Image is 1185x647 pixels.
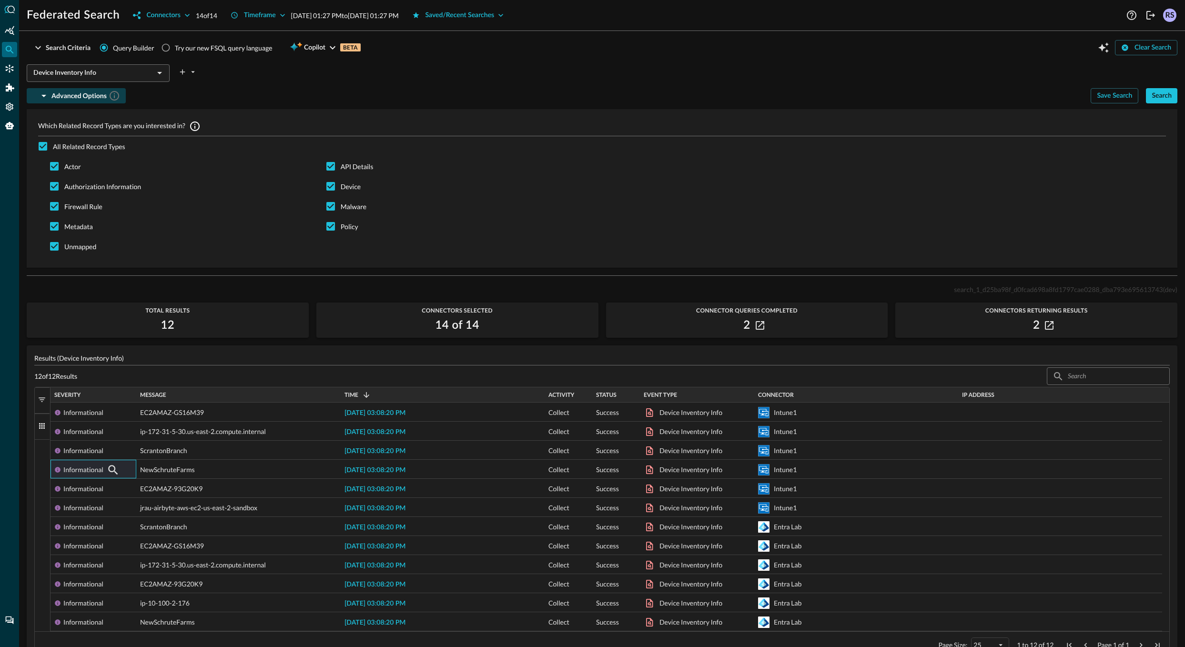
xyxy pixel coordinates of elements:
[1146,88,1177,103] button: Search
[548,517,569,536] span: Collect
[596,422,619,441] span: Success
[344,581,405,588] span: [DATE] 03:08:20 PM
[659,422,722,441] div: Device Inventory Info
[177,64,198,80] button: plus-arrow-button
[161,318,175,333] h2: 12
[64,182,141,192] p: Authorization Information
[34,371,77,381] p: 12 of 12 Results
[2,23,17,38] div: Summary Insights
[596,517,619,536] span: Success
[344,505,405,512] span: [DATE] 03:08:20 PM
[344,524,405,531] span: [DATE] 03:08:20 PM
[774,536,801,556] div: Entra Lab
[774,441,797,460] div: Intune1
[64,222,93,232] p: Metadata
[548,479,569,498] span: Collect
[758,407,770,418] svg: Microsoft Intune
[596,613,619,632] span: Success
[596,392,617,398] span: Status
[548,403,569,422] span: Collect
[774,613,801,632] div: Entra Lab
[1068,367,1148,385] input: Search
[659,613,722,632] div: Device Inventory Info
[34,353,1170,363] p: Results (Device Inventory Info)
[140,403,204,422] span: EC2AMAZ-GS16M39
[27,307,309,314] span: Total Results
[895,307,1177,314] span: Connectors Returning Results
[113,43,154,53] span: Query Builder
[659,536,722,556] div: Device Inventory Info
[659,441,722,460] div: Device Inventory Info
[774,479,797,498] div: Intune1
[774,460,797,479] div: Intune1
[758,502,770,514] svg: Microsoft Intune
[743,318,750,333] h2: 2
[140,460,195,479] span: NewSchruteFarms
[344,448,405,455] span: [DATE] 03:08:20 PM
[27,88,126,103] button: Advanced Options
[548,441,569,460] span: Collect
[659,498,722,517] div: Device Inventory Info
[64,202,102,212] p: Firewall Rule
[954,285,1163,293] span: search_1_d25ba98f_d0fcad698a8fd1797cae0288_dba793e695613743
[596,479,619,498] span: Success
[425,10,495,21] div: Saved/Recent Searches
[140,479,203,498] span: EC2AMAZ-93G20K9
[344,486,405,493] span: [DATE] 03:08:20 PM
[1033,318,1040,333] h2: 2
[1163,285,1177,293] span: (dev)
[127,8,195,23] button: Connectors
[2,118,17,133] div: Query Agent
[548,422,569,441] span: Collect
[63,594,103,613] div: Informational
[758,483,770,495] svg: Microsoft Intune
[774,594,801,613] div: Entra Lab
[140,422,266,441] span: ip-172-31-5-30.us-east-2.compute.internal
[548,460,569,479] span: Collect
[1163,9,1176,22] div: RS
[596,556,619,575] span: Success
[344,429,405,435] span: [DATE] 03:08:20 PM
[140,594,190,613] span: ip-10-100-2-176
[64,162,81,172] p: Actor
[548,392,574,398] span: Activity
[175,43,273,53] div: Try our new FSQL query language
[196,10,217,20] p: 14 of 14
[596,575,619,594] span: Success
[341,182,361,192] p: Device
[284,40,366,55] button: CopilotBETA
[341,222,358,232] p: Policy
[63,460,103,479] div: Informational
[344,410,405,416] span: [DATE] 03:08:20 PM
[1115,40,1177,55] button: Clear Search
[63,575,103,594] div: Informational
[140,536,204,556] span: EC2AMAZ-GS16M39
[189,121,201,132] svg: The Related Record Types shown here are related records for the Event or the Object you selected ...
[140,556,266,575] span: ip-172-31-5-30.us-east-2.compute.internal
[1134,42,1171,54] div: Clear Search
[774,403,797,422] div: Intune1
[596,594,619,613] span: Success
[291,10,399,20] p: [DATE] 01:27 PM to [DATE] 01:27 PM
[774,498,797,517] div: Intune1
[406,8,510,23] button: Saved/Recent Searches
[2,613,17,628] div: Chat
[140,517,187,536] span: ScrantonBranch
[344,467,405,474] span: [DATE] 03:08:20 PM
[774,575,801,594] div: Entra Lab
[596,536,619,556] span: Success
[53,142,125,152] span: All Related Record Types
[140,613,195,632] span: NewSchruteFarms
[51,90,120,102] div: Advanced Options
[2,42,17,57] div: Federated Search
[225,8,291,23] button: Timeframe
[774,556,801,575] div: Entra Lab
[659,517,722,536] div: Device Inventory Info
[596,498,619,517] span: Success
[140,441,187,460] span: ScrantonBranch
[2,80,18,95] div: Addons
[548,498,569,517] span: Collect
[548,575,569,594] span: Collect
[1097,90,1132,102] div: Save Search
[344,600,405,607] span: [DATE] 03:08:20 PM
